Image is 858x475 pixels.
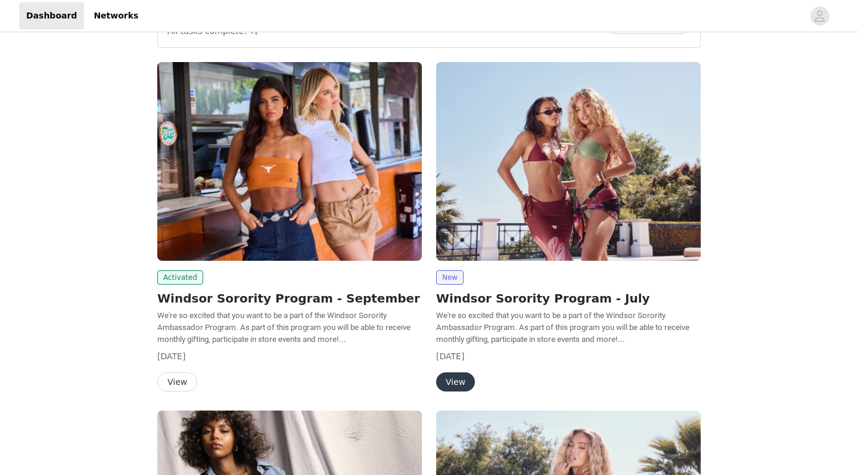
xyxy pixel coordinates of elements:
[157,62,422,261] img: Windsor
[436,311,689,344] span: We're so excited that you want to be a part of the Windsor Sorority Ambassador Program. As part o...
[157,311,411,344] span: We're so excited that you want to be a part of the Windsor Sorority Ambassador Program. As part o...
[814,7,825,26] div: avatar
[19,2,84,29] a: Dashboard
[157,372,197,391] button: View
[86,2,145,29] a: Networks
[157,351,185,361] span: [DATE]
[157,289,422,307] h2: Windsor Sorority Program - September
[436,351,464,361] span: [DATE]
[157,270,203,285] span: Activated
[436,372,475,391] button: View
[436,289,701,307] h2: Windsor Sorority Program - July
[436,270,464,285] span: New
[157,378,197,387] a: View
[436,62,701,261] img: Windsor
[436,378,475,387] a: View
